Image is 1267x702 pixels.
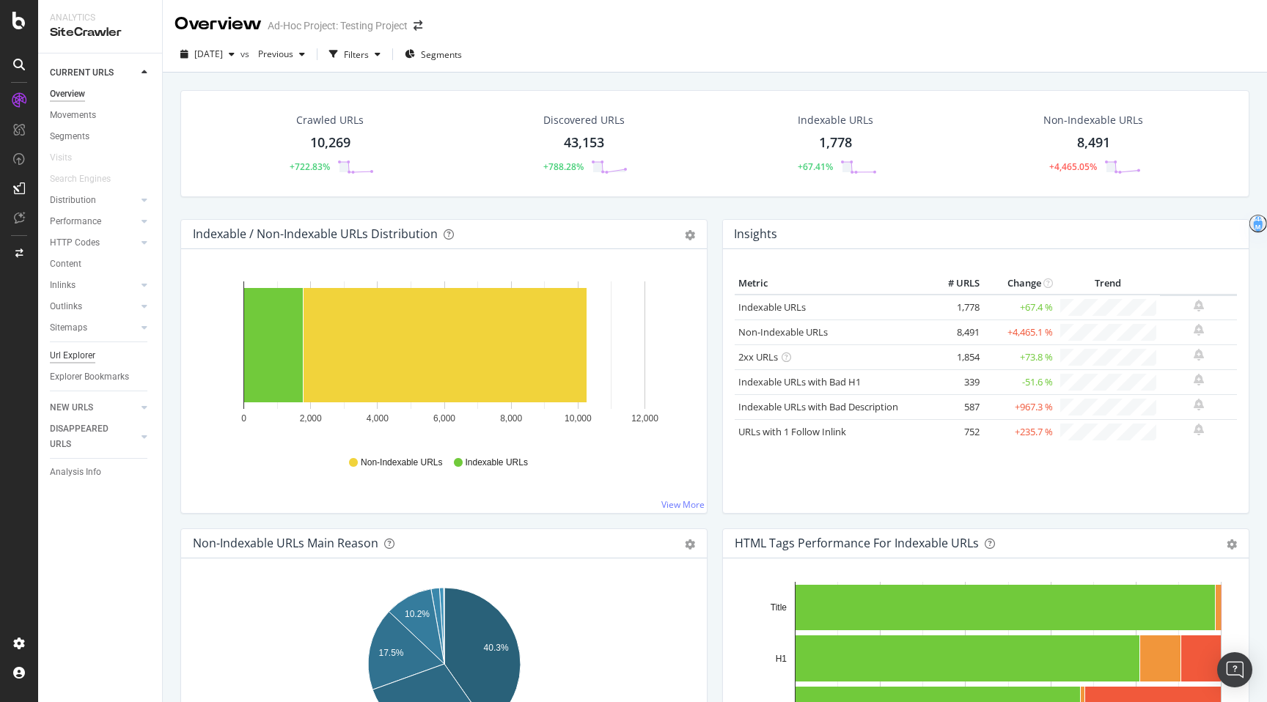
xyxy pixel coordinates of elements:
a: Indexable URLs with Bad H1 [738,375,861,388]
span: Previous [252,48,293,60]
div: Search Engines [50,171,111,187]
text: 10,000 [565,413,592,424]
th: Change [983,273,1057,295]
div: +722.83% [290,160,330,173]
span: vs [240,48,252,60]
svg: A chart. [193,273,695,443]
th: Trend [1057,273,1160,295]
div: +4,465.05% [1049,160,1097,173]
div: Analytics [50,12,150,24]
div: Overview [175,12,262,37]
text: 0 [241,413,246,424]
text: 4,000 [367,413,389,424]
a: URLs with 1 Follow Inlink [738,425,846,438]
div: Discovered URLs [543,113,625,128]
a: View More [661,498,705,511]
div: SiteCrawler [50,24,150,41]
td: +73.8 % [983,344,1057,369]
th: # URLS [925,273,983,295]
td: 1,854 [925,344,983,369]
div: bell-plus [1194,424,1204,435]
a: Url Explorer [50,348,152,363]
a: Sitemaps [50,320,137,336]
div: Url Explorer [50,348,95,363]
div: Ad-Hoc Project: Testing Project [268,18,408,33]
a: Inlinks [50,278,137,293]
a: Visits [50,150,87,166]
div: Analysis Info [50,465,101,480]
a: Distribution [50,193,137,208]
span: Segments [421,48,462,61]
a: Indexable URLs with Bad Description [738,400,898,413]
div: Movements [50,108,96,123]
div: 8,491 [1077,133,1110,152]
a: Non-Indexable URLs [738,325,828,339]
div: Open Intercom Messenger [1217,652,1252,687]
div: bell-plus [1194,399,1204,410]
td: 339 [925,369,983,394]
a: Search Engines [50,171,125,187]
td: 587 [925,394,983,419]
div: 43,153 [564,133,604,152]
td: +67.4 % [983,295,1057,320]
div: Crawled URLs [296,113,364,128]
a: Content [50,256,152,272]
div: Filters [344,48,369,61]
span: Non-Indexable URLs [361,457,442,469]
a: Analysis Info [50,465,152,480]
div: 10,269 [310,133,350,152]
td: +235.7 % [983,419,1057,444]
td: +967.3 % [983,394,1057,419]
div: Explorer Bookmarks [50,369,129,385]
button: Filters [323,43,386,66]
div: bell-plus [1194,324,1204,336]
h4: Insights [734,224,777,244]
div: gear [685,539,695,550]
td: 752 [925,419,983,444]
div: Distribution [50,193,96,208]
a: Performance [50,214,137,229]
div: Indexable / Non-Indexable URLs Distribution [193,226,438,241]
div: Sitemaps [50,320,87,336]
text: 10.2% [405,609,430,619]
div: bell-plus [1194,300,1204,311]
div: Content [50,256,81,272]
text: Title [771,602,787,613]
div: gear [1227,539,1237,550]
text: 6,000 [433,413,455,424]
div: HTML Tags Performance for Indexable URLs [735,536,979,550]
div: HTTP Codes [50,235,100,251]
button: Previous [252,43,311,66]
a: Outlinks [50,299,137,314]
div: Visits [50,150,72,166]
div: Performance [50,214,101,229]
div: +67.41% [798,160,833,173]
div: Outlinks [50,299,82,314]
td: +4,465.1 % [983,319,1057,344]
text: 12,000 [631,413,658,424]
a: CURRENT URLS [50,65,137,81]
a: Indexable URLs [738,300,806,314]
a: Overview [50,86,152,102]
span: Indexable URLs [466,457,528,469]
div: arrow-right-arrow-left [414,21,422,31]
a: DISAPPEARED URLS [50,421,137,452]
div: NEW URLS [50,400,93,415]
td: -51.6 % [983,369,1057,394]
button: Segments [399,43,468,66]
a: NEW URLS [50,400,137,415]
a: Movements [50,108,152,123]
div: DISAPPEARED URLS [50,421,124,452]
div: Non-Indexable URLs [1043,113,1143,128]
a: Explorer Bookmarks [50,369,152,385]
div: 1,778 [819,133,852,152]
div: bell-plus [1194,374,1204,385]
span: 2025 Aug. 14th [194,48,223,60]
div: Overview [50,86,85,102]
div: +788.28% [543,160,584,173]
div: Inlinks [50,278,76,293]
div: gear [685,230,695,240]
text: 8,000 [500,413,522,424]
div: bell-plus [1194,349,1204,361]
